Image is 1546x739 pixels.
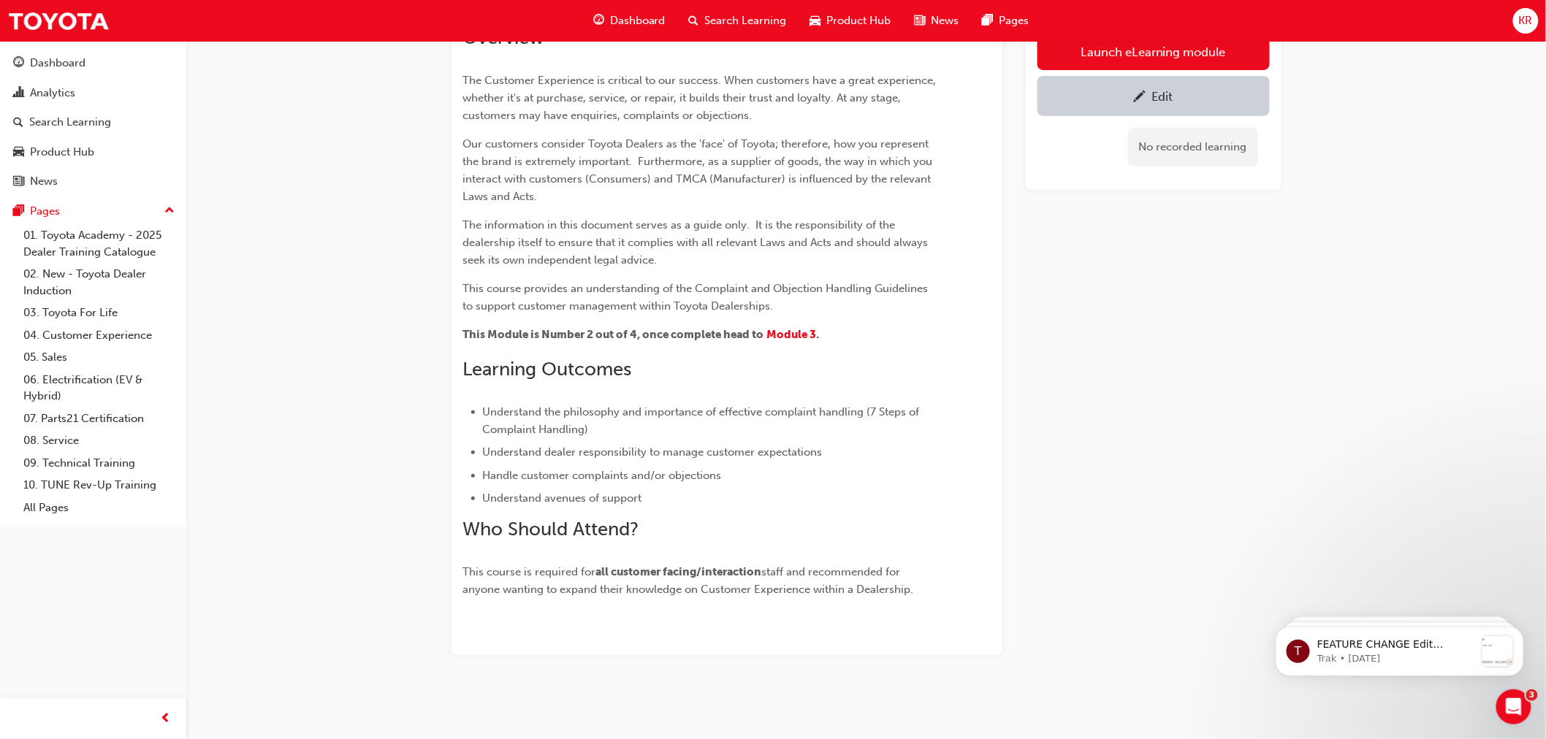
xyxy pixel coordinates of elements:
a: Product Hub [6,139,180,166]
span: Understand avenues of support [483,491,642,505]
span: search-icon [13,116,23,129]
span: Dashboard [610,12,666,29]
span: chart-icon [13,87,24,100]
span: pencil-icon [1134,91,1146,105]
span: This course is required for [463,565,596,578]
iframe: Intercom live chat [1496,689,1531,724]
a: 06. Electrification (EV & Hybrid) [18,369,180,407]
a: guage-iconDashboard [582,6,677,36]
a: 09. Technical Training [18,452,180,475]
a: Dashboard [6,50,180,77]
span: guage-icon [13,57,24,70]
a: All Pages [18,497,180,519]
a: news-iconNews [903,6,971,36]
button: Launch eLearning module [1037,34,1270,70]
span: up-icon [164,202,175,221]
span: KR [1519,12,1533,29]
span: Understand dealer responsibility to manage customer expectations [483,445,823,459]
span: pages-icon [13,205,24,218]
span: car-icon [810,12,821,30]
span: search-icon [689,12,699,30]
div: Product Hub [30,144,94,161]
span: This course provides an understanding of the Complaint and Objection Handling Guidelines to suppo... [463,282,932,313]
a: 10. TUNE Rev-Up Training [18,474,180,497]
span: all customer facing/interaction [596,565,762,578]
div: Pages [30,203,60,220]
span: 3 [1526,689,1538,701]
a: car-iconProduct Hub [799,6,903,36]
a: 08. Service [18,429,180,452]
span: Understand the philosophy and importance of effective complaint handling (7 Steps of Complaint Ha... [483,405,923,436]
div: Search Learning [29,114,111,131]
span: Search Learning [705,12,787,29]
span: pages-icon [983,12,994,30]
a: Analytics [6,80,180,107]
a: 03. Toyota For Life [18,302,180,324]
div: News [30,173,58,190]
a: 04. Customer Experience [18,324,180,347]
a: pages-iconPages [971,6,1041,36]
span: Learning Outcomes [463,358,632,380]
button: DashboardAnalyticsSearch LearningProduct HubNews [6,47,180,198]
a: Search Learning [6,109,180,136]
a: Edit [1037,76,1270,116]
a: 01. Toyota Academy - 2025 Dealer Training Catalogue [18,224,180,263]
button: Pages [6,198,180,225]
img: Trak [7,4,110,37]
span: This Module is Number 2 out of 4, once complete head to [463,328,764,341]
div: Edit [1152,89,1173,104]
a: Module 3 [767,328,817,341]
span: prev-icon [161,710,172,728]
span: Our customers consider Toyota Dealers as the 'face' of Toyota; therefore, how you represent the b... [463,137,936,203]
div: No recorded learning [1128,128,1258,166]
span: Who Should Attend? [463,518,639,540]
button: KR [1513,8,1539,34]
span: News [932,12,959,29]
span: car-icon [13,146,24,159]
a: News [6,168,180,195]
span: news-icon [915,12,926,30]
span: Handle customer complaints and/or objections [483,469,722,482]
a: search-iconSearch Learning [677,6,799,36]
div: Dashboard [30,55,85,72]
div: Analytics [30,85,75,102]
span: Product Hub [827,12,891,29]
span: Pages [999,12,1029,29]
span: . [817,328,820,341]
span: The information in this document serves as a guide only. It is the responsibility of the dealersh... [463,218,932,267]
a: 07. Parts21 Certification [18,407,180,430]
iframe: Intercom notifications message [1254,597,1546,700]
span: The Customer Experience is critical to our success. When customers have a great experience, wheth... [463,74,940,122]
a: 02. New - Toyota Dealer Induction [18,263,180,302]
a: 05. Sales [18,346,180,369]
span: guage-icon [593,12,604,30]
span: news-icon [13,175,24,188]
